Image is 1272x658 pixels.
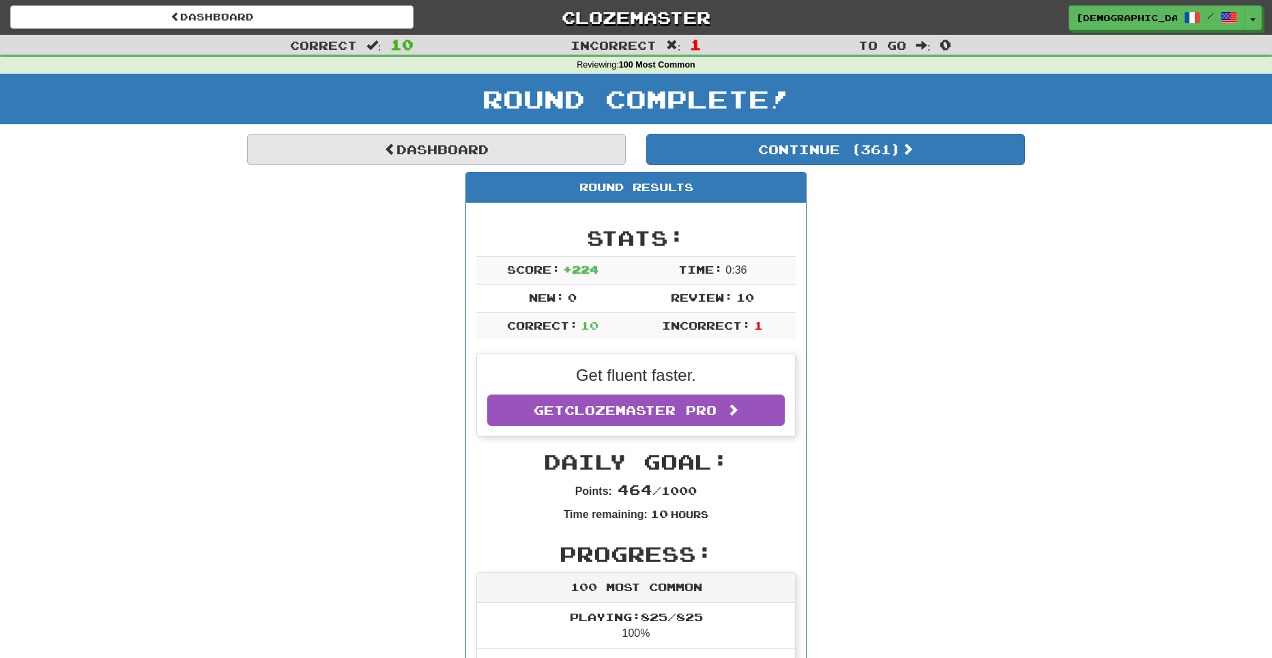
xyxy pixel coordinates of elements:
[1207,11,1214,20] span: /
[690,36,702,53] span: 1
[476,227,796,249] h2: Stats:
[529,291,564,304] span: New:
[563,263,598,276] span: + 224
[940,36,951,53] span: 0
[507,263,560,276] span: Score:
[487,364,785,387] p: Get fluent faster.
[564,509,648,520] strong: Time remaining:
[466,173,806,203] div: Round Results
[564,403,717,418] span: Clozemaster Pro
[581,319,598,332] span: 10
[858,38,906,52] span: To go
[568,291,577,304] span: 0
[477,603,795,649] li: 100%
[575,485,612,497] strong: Points:
[434,5,837,29] a: Clozemaster
[666,40,681,51] span: :
[1076,12,1177,24] span: [DEMOGRAPHIC_DATA]
[725,264,747,276] span: 0 : 36
[619,60,695,70] strong: 100 Most Common
[754,319,763,332] span: 1
[487,395,785,426] a: GetClozemaster Pro
[662,319,751,332] span: Incorrect:
[10,5,414,29] a: Dashboard
[916,40,931,51] span: :
[570,610,703,623] span: Playing: 825 / 825
[671,509,708,520] small: Hours
[570,38,656,52] span: Incorrect
[477,573,795,603] div: 100 Most Common
[5,85,1267,113] h1: Round Complete!
[646,134,1025,165] button: Continue (361)
[247,134,626,165] a: Dashboard
[290,38,357,52] span: Correct
[1069,5,1245,30] a: [DEMOGRAPHIC_DATA] /
[618,481,652,498] span: 464
[678,263,723,276] span: Time:
[390,36,414,53] span: 10
[476,450,796,473] h2: Daily Goal:
[671,291,733,304] span: Review:
[366,40,381,51] span: :
[736,291,754,304] span: 10
[618,484,697,497] span: / 1000
[476,543,796,565] h2: Progress:
[650,507,668,520] span: 10
[507,319,578,332] span: Correct:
